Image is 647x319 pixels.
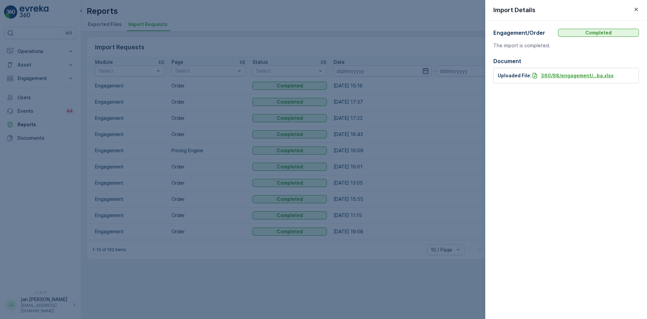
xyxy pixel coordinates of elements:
p: The import is completed. [493,42,639,49]
a: 360/98/engagement/...ba.xlsx [531,72,614,79]
p: Document [493,57,639,65]
p: Engagement / Order [493,29,545,37]
p: 360/98/engagement/...ba.xlsx [541,72,614,79]
p: Uploaded File: [498,72,531,79]
p: Completed [585,29,612,36]
p: Import Details [493,5,535,15]
button: Completed [558,29,639,37]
